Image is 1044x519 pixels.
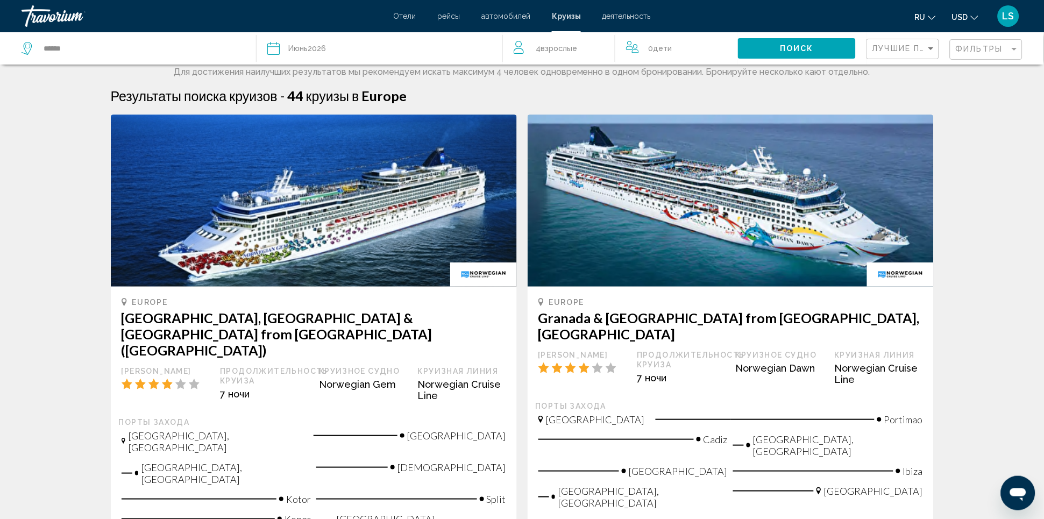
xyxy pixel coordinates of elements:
[362,88,407,104] span: Europe
[287,88,303,104] span: 44
[286,493,311,505] span: Kotor
[288,44,308,53] span: Июнь
[132,298,168,307] span: Europe
[541,44,578,53] span: Взрослые
[306,88,359,104] span: круизы в
[267,32,491,65] button: Июнь2026
[141,461,311,485] span: [GEOGRAPHIC_DATA], [GEOGRAPHIC_DATA]
[1001,476,1035,510] iframe: Poga, lai palaistu ziņojumapmaiņas logu
[220,388,308,400] div: 7 ночи
[637,350,725,369] div: Продолжительность круиза
[319,379,407,390] div: Norwegian Gem
[487,493,506,505] span: Split
[1003,11,1014,22] span: LS
[418,379,506,401] div: Norwegian Cruise Line
[558,485,728,509] span: [GEOGRAPHIC_DATA], [GEOGRAPHIC_DATA]
[867,262,933,287] img: ncl.gif
[450,262,516,287] img: ncl.gif
[503,32,738,65] button: Travelers: 4 adults, 0 children
[602,12,651,20] a: деятельность
[738,38,856,58] button: Поиск
[481,12,530,20] a: автомобилей
[903,465,923,477] span: Ibiza
[122,310,506,358] h3: [GEOGRAPHIC_DATA], [GEOGRAPHIC_DATA] & [GEOGRAPHIC_DATA] from [GEOGRAPHIC_DATA] ([GEOGRAPHIC_DATA])
[220,366,308,386] div: Продолжительность круиза
[637,372,725,383] div: 7 ночи
[736,350,824,360] div: Круизное судно
[552,12,581,20] a: Круизы
[111,115,517,287] img: 1610013001.png
[872,44,986,53] span: Лучшие предложения
[950,39,1022,61] button: Filter
[884,414,923,425] span: Portimao
[319,366,407,376] div: Круизное судно
[872,45,936,54] mat-select: Sort by
[753,433,923,457] span: [GEOGRAPHIC_DATA], [GEOGRAPHIC_DATA]
[835,362,923,385] div: Norwegian Cruise Line
[649,41,672,56] span: 0
[546,414,645,425] span: [GEOGRAPHIC_DATA]
[407,430,506,442] span: [GEOGRAPHIC_DATA]
[952,13,968,22] span: USD
[780,45,814,53] span: Поиск
[119,417,509,427] div: Порты захода
[995,5,1022,27] button: User Menu
[122,366,210,376] div: [PERSON_NAME]
[280,88,285,104] span: -
[22,5,382,27] a: Travorium
[536,401,926,411] div: Порты захода
[528,115,934,287] img: 1610012582.png
[915,13,926,22] span: ru
[418,366,506,376] div: Круизная линия
[736,362,824,374] div: Norwegian Dawn
[536,41,578,56] span: 4
[111,88,278,104] h1: Результаты поиска круизов
[288,41,326,56] div: 2026
[538,350,627,360] div: [PERSON_NAME]
[956,45,1003,53] span: Фильтры
[835,350,923,360] div: Круизная линия
[549,298,585,307] span: Europe
[128,430,303,453] span: [GEOGRAPHIC_DATA], [GEOGRAPHIC_DATA]
[393,12,416,20] a: Отели
[629,465,728,477] span: [GEOGRAPHIC_DATA]
[397,461,506,473] span: [DEMOGRAPHIC_DATA]
[538,310,923,342] h3: Granada & [GEOGRAPHIC_DATA] from [GEOGRAPHIC_DATA], [GEOGRAPHIC_DATA]
[824,485,923,497] span: [GEOGRAPHIC_DATA]
[915,9,936,25] button: Change language
[437,12,460,20] a: рейсы
[704,433,728,445] span: Cadiz
[952,9,978,25] button: Change currency
[654,44,672,53] span: Дети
